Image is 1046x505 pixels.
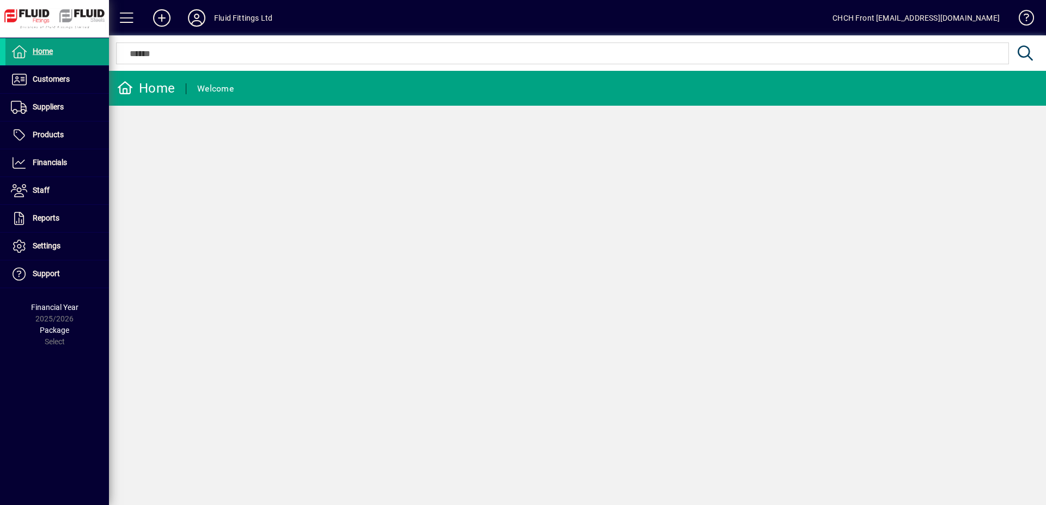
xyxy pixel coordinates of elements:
div: Home [117,80,175,97]
span: Suppliers [33,102,64,111]
a: Suppliers [5,94,109,121]
a: Support [5,260,109,288]
span: Financial Year [31,303,78,312]
span: Support [33,269,60,278]
a: Staff [5,177,109,204]
button: Add [144,8,179,28]
a: Customers [5,66,109,93]
span: Financials [33,158,67,167]
div: Welcome [197,80,234,98]
a: Reports [5,205,109,232]
a: Knowledge Base [1011,2,1032,38]
a: Financials [5,149,109,177]
a: Settings [5,233,109,260]
span: Reports [33,214,59,222]
span: Products [33,130,64,139]
span: Home [33,47,53,56]
span: Package [40,326,69,334]
a: Products [5,121,109,149]
button: Profile [179,8,214,28]
span: Settings [33,241,60,250]
div: Fluid Fittings Ltd [214,9,272,27]
span: Customers [33,75,70,83]
span: Staff [33,186,50,194]
div: CHCH Front [EMAIL_ADDRESS][DOMAIN_NAME] [832,9,1000,27]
